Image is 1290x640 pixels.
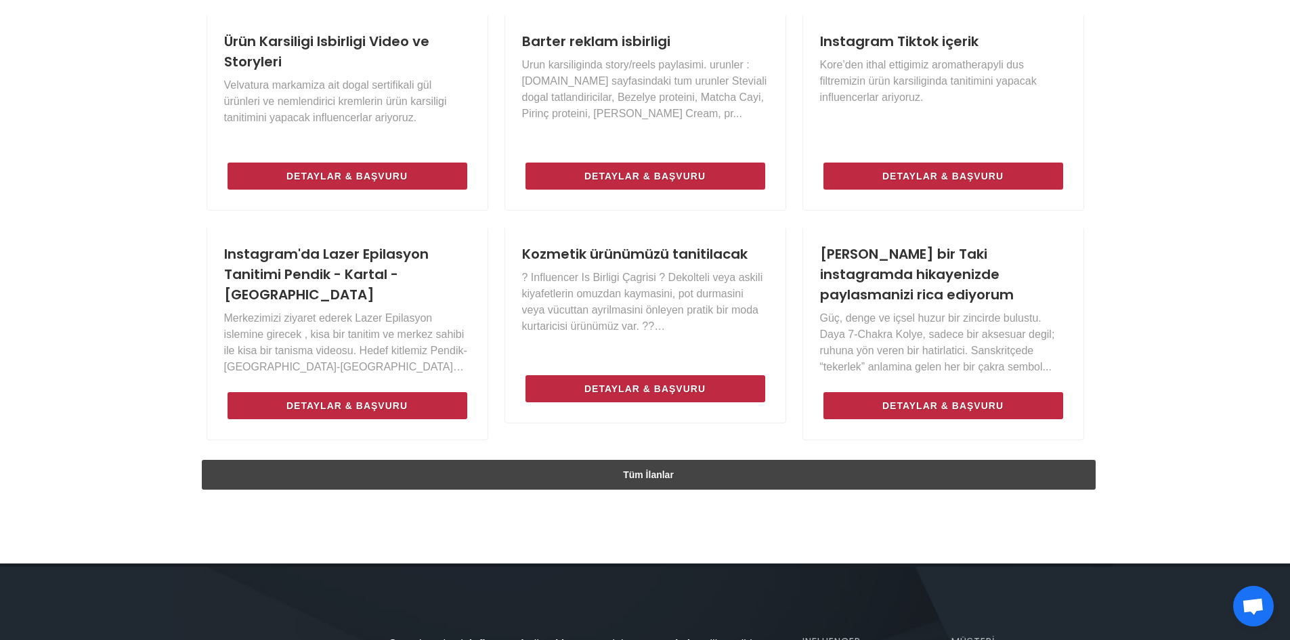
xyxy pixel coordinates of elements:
a: Detaylar & Başvuru [228,163,467,190]
p: Urun karsiliginda story/reels paylasimi. urunler : [DOMAIN_NAME] sayfasindaki tum urunler Stevial... [522,57,769,122]
a: Detaylar & Başvuru [823,392,1063,419]
a: Ürün Karsiligi Isbirligi Video ve Storyleri [224,32,429,71]
a: Instagram'da Lazer Epilasyon Tanitimi Pendik - Kartal - [GEOGRAPHIC_DATA] [224,244,429,304]
span: Detaylar & Başvuru [584,168,706,184]
span: Detaylar & Başvuru [584,381,706,397]
p: Merkezimizi ziyaret ederek Lazer Epilasyon islemine girecek , kisa bir tanitim ve merkez sahibi i... [224,310,471,375]
a: Tüm İlanlar [202,460,1096,490]
span: Detaylar & Başvuru [286,398,408,414]
span: Detaylar & Başvuru [882,398,1004,414]
p: Kore’den ithal ettigimiz aromatherapyli dus filtremizin ürün karsiliginda tanitimini yapacak infl... [820,57,1067,106]
a: Detaylar & Başvuru [525,163,765,190]
a: Detaylar & Başvuru [823,163,1063,190]
div: Açık sohbet [1233,586,1274,626]
a: [PERSON_NAME] bir Taki instagramda hikayenizde paylasmanizi rica ediyorum [820,244,1014,304]
a: Detaylar & Başvuru [228,392,467,419]
p: Güç, denge ve içsel huzur bir zincirde bulustu. Daya 7-Chakra Kolye, sadece bir aksesuar degil; r... [820,310,1067,375]
p: ? Influencer Is Birligi Çagrisi ? Dekolteli veya askili kiyafetlerin omuzdan kaymasini, pot durma... [522,270,769,335]
span: Detaylar & Başvuru [286,168,408,184]
a: Kozmetik ürünümüzü tanitilacak [522,244,748,263]
a: Detaylar & Başvuru [525,375,765,402]
a: Instagram Tiktok içerik [820,32,979,51]
a: Barter reklam isbirligi [522,32,670,51]
p: Velvatura markamiza ait dogal sertifikali gül ürünleri ve nemlendirici kremlerin ürün karsiligi t... [224,77,471,126]
span: Detaylar & Başvuru [882,168,1004,184]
